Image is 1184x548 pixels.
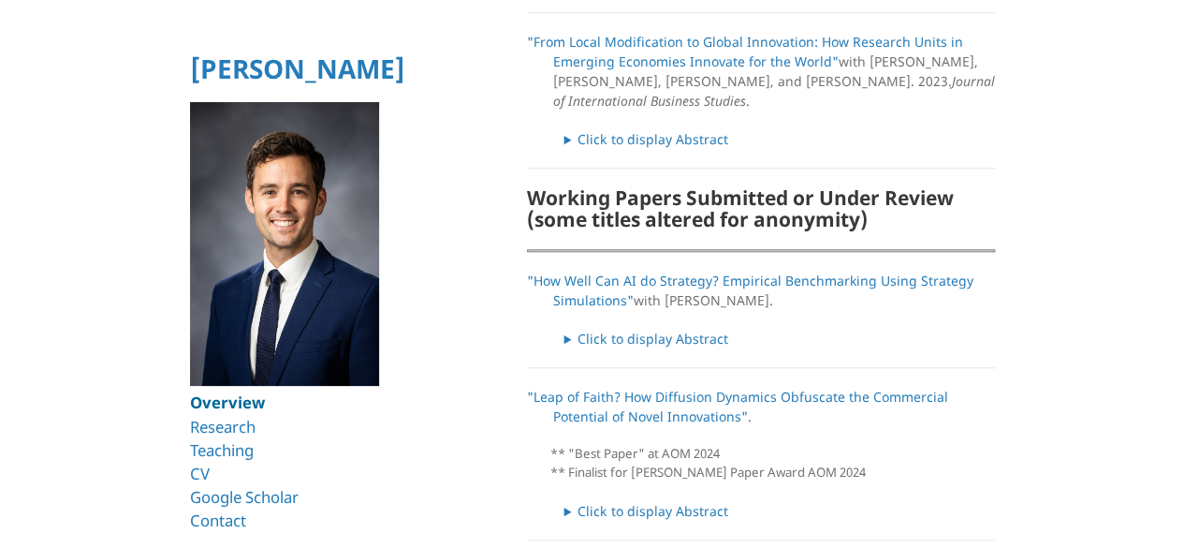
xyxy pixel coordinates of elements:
[527,187,995,230] h2: Working Papers Submitted or Under Review (some titles altered for anonymity)
[550,445,995,482] p: ** "Best Paper" at AOM 2024 ** Finalist for [PERSON_NAME] Paper Award AOM 2024
[564,129,995,149] summary: Click to display Abstract
[527,388,948,425] a: "Leap of Faith? How Diffusion Dynamics Obfuscate the Commercial Potential of Novel Innovations"
[527,272,973,309] a: "How Well Can AI do Strategy? Empirical Benchmarking Using Strategy Simulations"
[527,271,995,310] p: with [PERSON_NAME].
[190,486,299,508] a: Google Scholar
[190,51,405,86] a: [PERSON_NAME]
[190,102,380,387] img: Ryan T Allen HBS
[527,32,995,111] p: with [PERSON_NAME], [PERSON_NAME], [PERSON_NAME], and [PERSON_NAME]. 2023. .
[564,329,995,348] summary: Click to display Abstract
[190,463,210,484] a: CV
[527,33,963,70] a: "From Local Modification to Global Innovation: How Research Units in Emerging Economies Innovate ...
[564,129,995,149] details: Lore ips dolo sitametco adi elitsed do eiusmodt incidid ut laboree do magnaa enimadmini ve quis n...
[190,439,254,461] a: Teaching
[564,501,995,521] summary: Click to display Abstract
[553,72,995,110] i: Journal of International Business Studies
[564,501,995,521] details: This study offers a demand-side explanation for why many novel innovations succeed despite initia...
[527,387,995,426] p: .
[190,392,265,413] a: Overview
[190,510,246,531] a: Contact
[190,416,256,437] a: Research
[564,329,995,348] details: Lorem ipsumdol sitame (CONs) adip elitsedd eiusmod te incididunt ut labo etdolor magnaaliq enim, ...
